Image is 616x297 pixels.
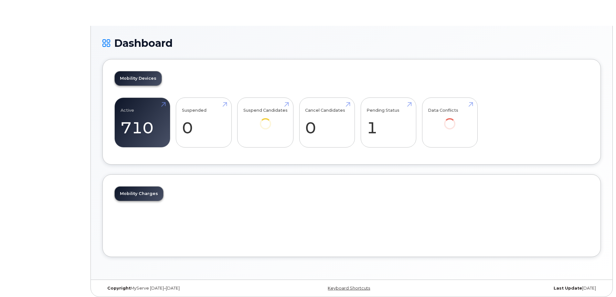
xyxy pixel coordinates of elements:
[182,101,226,144] a: Suspended 0
[366,101,410,144] a: Pending Status 1
[554,286,582,291] strong: Last Update
[115,71,162,86] a: Mobility Devices
[435,286,601,291] div: [DATE]
[102,37,601,49] h1: Dashboard
[428,101,472,138] a: Data Conflicts
[102,286,269,291] div: MyServe [DATE]–[DATE]
[121,101,164,144] a: Active 710
[243,101,288,138] a: Suspend Candidates
[305,101,349,144] a: Cancel Candidates 0
[115,187,163,201] a: Mobility Charges
[107,286,131,291] strong: Copyright
[328,286,370,291] a: Keyboard Shortcuts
